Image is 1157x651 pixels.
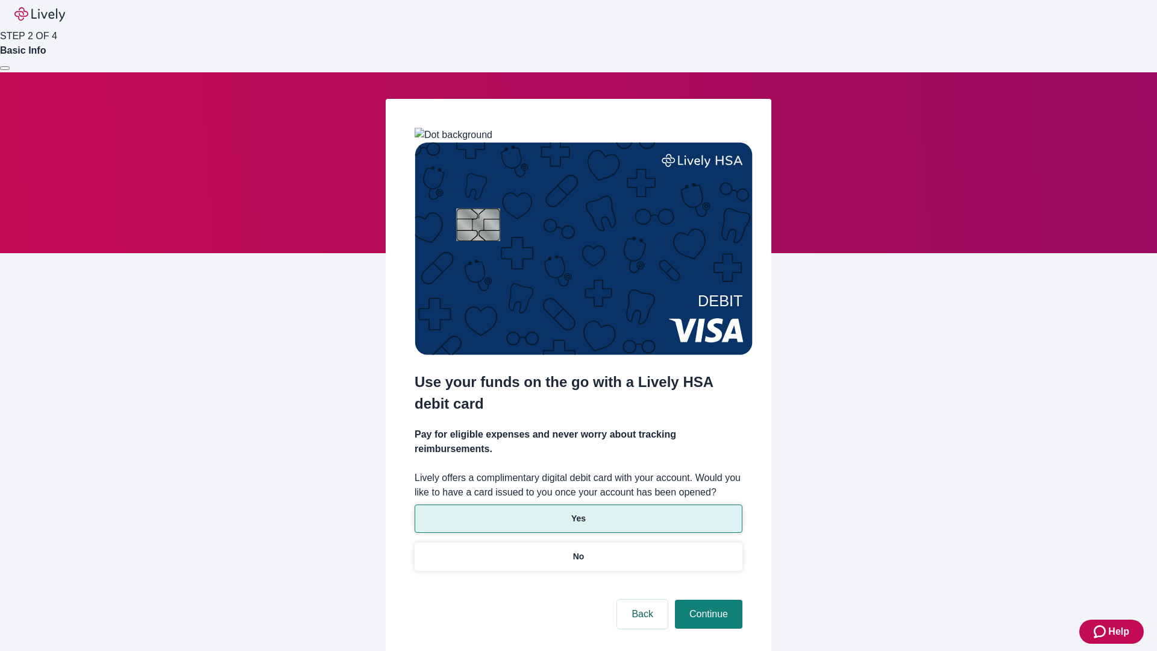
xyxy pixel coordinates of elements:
[1108,624,1129,639] span: Help
[415,371,742,415] h2: Use your funds on the go with a Lively HSA debit card
[1094,624,1108,639] svg: Zendesk support icon
[675,600,742,629] button: Continue
[415,128,492,142] img: Dot background
[573,550,585,563] p: No
[415,505,742,533] button: Yes
[14,7,65,22] img: Lively
[415,471,742,500] label: Lively offers a complimentary digital debit card with your account. Would you like to have a card...
[571,512,586,525] p: Yes
[415,427,742,456] h4: Pay for eligible expenses and never worry about tracking reimbursements.
[415,142,753,355] img: Debit card
[415,542,742,571] button: No
[1079,620,1144,644] button: Zendesk support iconHelp
[617,600,668,629] button: Back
